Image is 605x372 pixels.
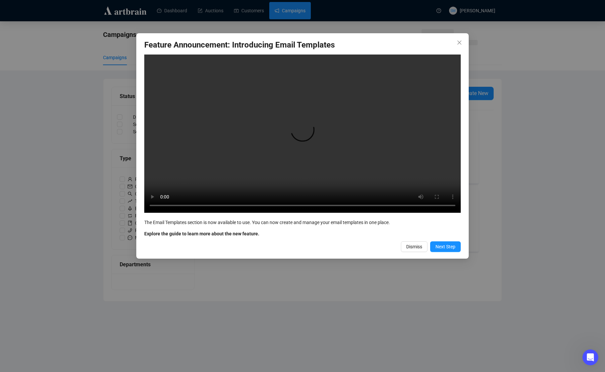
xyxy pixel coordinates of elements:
span: close [457,40,462,45]
div: The Email Templates section is now available to use. You can now create and manage your email tem... [144,219,461,226]
span: Dismiss [406,243,422,250]
h3: Feature Announcement: Introducing Email Templates [144,40,461,51]
span: Next Step [435,243,455,250]
button: Close [454,37,465,48]
video: Your browser does not support the video tag. [144,55,461,213]
button: Dismiss [401,241,427,252]
iframe: Intercom live chat [582,349,598,365]
button: Next Step [430,241,461,252]
b: Explore the guide to learn more about the new feature. [144,231,259,236]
